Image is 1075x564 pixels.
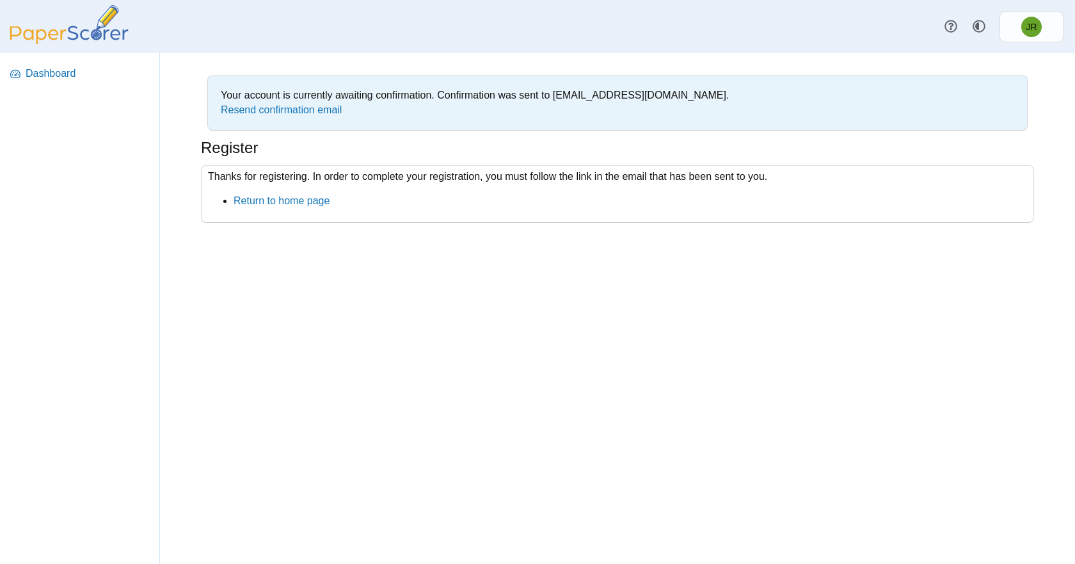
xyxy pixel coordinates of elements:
span: Joseph Rineer [1026,22,1037,31]
a: PaperScorer [5,35,133,46]
a: Resend confirmation email [221,104,342,115]
a: Dashboard [5,58,155,89]
h1: Register [201,137,258,159]
img: PaperScorer [5,5,133,44]
a: Return to home page [234,195,330,206]
a: Joseph Rineer [999,12,1063,42]
div: Your account is currently awaiting confirmation. Confirmation was sent to [EMAIL_ADDRESS][DOMAIN_... [214,82,1021,124]
span: Dashboard [26,67,150,81]
span: Joseph Rineer [1021,17,1042,37]
div: Thanks for registering. In order to complete your registration, you must follow the link in the e... [201,165,1034,223]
